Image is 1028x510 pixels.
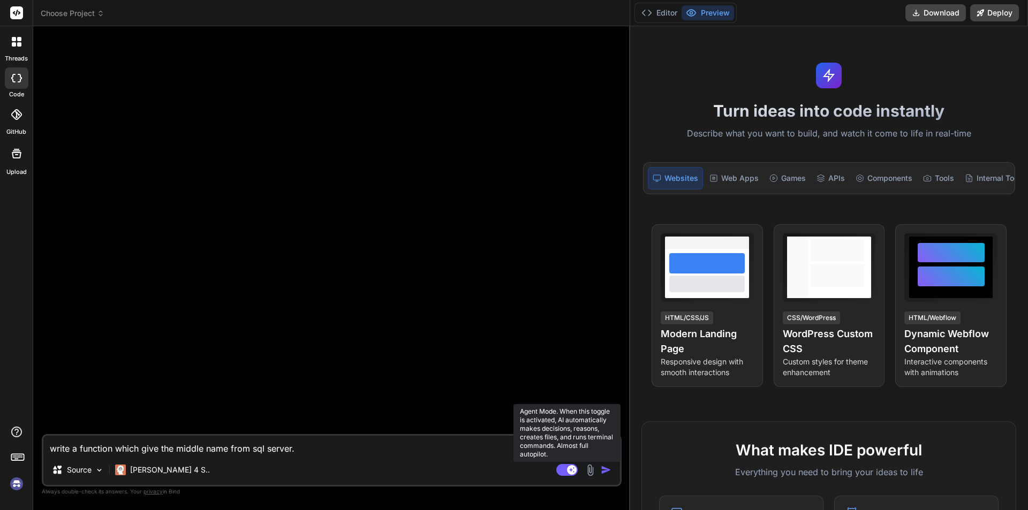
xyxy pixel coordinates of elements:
label: GitHub [6,127,26,136]
button: Deploy [970,4,1019,21]
img: signin [7,475,26,493]
h4: Dynamic Webflow Component [904,326,997,356]
button: Agent Mode. When this toggle is activated, AI automatically makes decisions, reasons, creates fil... [554,463,580,476]
p: Custom styles for theme enhancement [783,356,876,378]
p: Responsive design with smooth interactions [661,356,754,378]
p: [PERSON_NAME] 4 S.. [130,465,210,475]
h2: What makes IDE powerful [659,439,999,461]
button: Download [905,4,966,21]
p: Interactive components with animations [904,356,997,378]
div: APIs [812,167,849,189]
p: Describe what you want to build, and watch it come to life in real-time [637,127,1022,141]
h4: WordPress Custom CSS [783,326,876,356]
p: Source [67,465,92,475]
div: Websites [648,167,703,189]
div: Components [851,167,917,189]
div: HTML/CSS/JS [661,311,713,324]
img: Claude 4 Sonnet [115,465,126,475]
div: CSS/WordPress [783,311,840,324]
p: Always double-check its answers. Your in Bind [42,486,622,497]
label: code [9,90,24,99]
div: Tools [919,167,958,189]
div: Web Apps [705,167,763,189]
button: Preview [682,5,734,20]
label: threads [5,54,28,63]
h1: Turn ideas into code instantly [637,101,1022,120]
div: Games [765,167,810,189]
img: icon [601,465,611,475]
label: Upload [6,168,27,177]
span: privacy [143,488,163,494]
button: Editor [637,5,682,20]
img: Pick Models [95,466,104,475]
img: attachment [584,464,596,476]
p: Everything you need to bring your ideas to life [659,466,999,478]
span: Choose Project [41,8,104,19]
div: HTML/Webflow [904,311,961,324]
h4: Modern Landing Page [661,326,754,356]
textarea: write a function which give the middle name from sql server. [43,436,620,455]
